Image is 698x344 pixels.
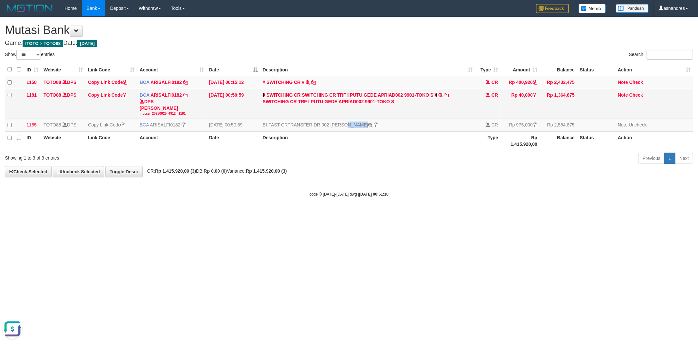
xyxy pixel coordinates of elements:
span: CR [492,80,498,85]
a: TOTO88 [44,80,61,85]
th: Status [577,131,615,150]
span: BCA [140,122,149,127]
button: Open LiveChat chat widget [3,3,22,22]
a: Note [618,80,628,85]
a: Copy Rp 400,920 to clipboard [533,80,537,85]
a: Copy Link Code [88,80,128,85]
a: Copy Link Code [88,122,125,127]
td: Rp 1,364,875 [540,89,577,119]
strong: Rp 1.415.920,00 (3) [155,168,196,174]
th: ID [24,131,41,150]
th: Type [475,131,501,150]
a: Check Selected [5,166,52,177]
th: Amount: activate to sort column ascending [501,63,540,76]
th: Description: activate to sort column ascending [260,63,475,76]
div: mutasi_20250925_4912 | 1181 [140,111,204,116]
a: Copy BI-FAST CRTRANSFER DR 002 SAHNAWI to clipboard [374,122,378,127]
a: Copy # SWITCHING CR SWITCHING CR TRF I PUTU GEDE APRIAD002 9901-TOKO S # to clipboard [444,92,449,98]
th: Status [577,63,615,76]
div: DPS [PERSON_NAME] [140,98,204,116]
td: DPS [41,76,85,89]
div: SWITCHING CR TRF I PUTU GEDE APRIAD002 9901-TOKO S [263,98,473,105]
strong: Rp 0,00 (0) [204,168,227,174]
td: [DATE] 00:50:59 [206,89,260,119]
th: Link Code [85,131,137,150]
span: CR: DB: Variance: [144,168,287,174]
th: Date: activate to sort column descending [206,63,260,76]
input: Search: [647,50,693,60]
img: panduan.png [616,4,649,13]
th: Description [260,131,475,150]
th: Balance [540,131,577,150]
a: Toggle Descr [105,166,143,177]
td: DPS [41,89,85,119]
th: Website: activate to sort column ascending [41,63,85,76]
a: TOTO88 [44,122,61,127]
a: Check [629,92,643,98]
img: MOTION_logo.png [5,3,55,13]
div: Showing 1 to 3 of 3 entries [5,152,286,161]
a: Previous [638,153,665,164]
th: ID: activate to sort column ascending [24,63,41,76]
td: Rp 2,554,875 [540,119,577,131]
a: Copy # SWITCHING CR # to clipboard [311,80,316,85]
td: [DATE] 00:15:12 [206,76,260,89]
a: # SWITCHING CR SWITCHING CR TRF I PUTU GEDE APRIAD002 9901-TOKO S # [263,92,438,98]
th: Date [206,131,260,150]
th: Account: activate to sort column ascending [137,63,206,76]
img: Feedback.jpg [536,4,569,13]
th: Type: activate to sort column ascending [475,63,501,76]
th: Balance [540,63,577,76]
td: Rp 400,920 [501,76,540,89]
label: Search: [629,50,693,60]
h4: Game: Date: [5,40,693,47]
select: Showentries [16,50,41,60]
span: [DATE] [77,40,97,47]
th: Action: activate to sort column ascending [615,63,693,76]
a: Copy ARISALFI0182 to clipboard [182,122,186,127]
span: 1185 [27,122,37,127]
td: DPS [41,119,85,131]
label: Show entries [5,50,55,60]
span: BCA [140,80,150,85]
a: 1 [664,153,675,164]
a: Uncheck [629,122,647,127]
a: Copy Link Code [88,92,128,98]
a: ARISALFI0182 [151,92,182,98]
strong: [DATE] 00:51:10 [359,192,388,197]
span: CR [492,122,498,127]
a: Check [629,80,643,85]
th: Website [41,131,85,150]
td: Rp 2,432,475 [540,76,577,89]
a: Copy ARISALFI0182 to clipboard [183,80,188,85]
a: Copy ARISALFI0182 to clipboard [183,92,188,98]
td: Rp 40,000 [501,89,540,119]
td: [DATE] 00:50:59 [206,119,260,131]
span: BCA [140,92,150,98]
span: 1158 [27,80,37,85]
th: Action [615,131,693,150]
a: Uncheck Selected [53,166,104,177]
small: code © [DATE]-[DATE] dwg | [310,192,389,197]
a: Copy Rp 975,000 to clipboard [533,122,537,127]
td: BI-FAST CRTRANSFER DR 002 [PERSON_NAME] [260,119,475,131]
a: TOTO88 [44,92,61,98]
a: ARISALFI0182 [151,80,182,85]
th: Link Code: activate to sort column ascending [85,63,137,76]
span: ITOTO > TOTO88 [23,40,63,47]
th: Account [137,131,206,150]
a: ARISALFI0182 [150,122,180,127]
a: Note [618,122,628,127]
a: Note [618,92,628,98]
span: 1181 [27,92,37,98]
span: CR [492,92,498,98]
a: Copy Rp 40,000 to clipboard [533,92,537,98]
a: # SWITCHING CR # [263,80,305,85]
img: Button%20Memo.svg [579,4,606,13]
a: Next [675,153,693,164]
h1: Mutasi Bank [5,24,693,37]
strong: Rp 1.415.920,00 (3) [246,168,287,174]
th: Rp 1.415.920,00 [501,131,540,150]
td: Rp 975,000 [501,119,540,131]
